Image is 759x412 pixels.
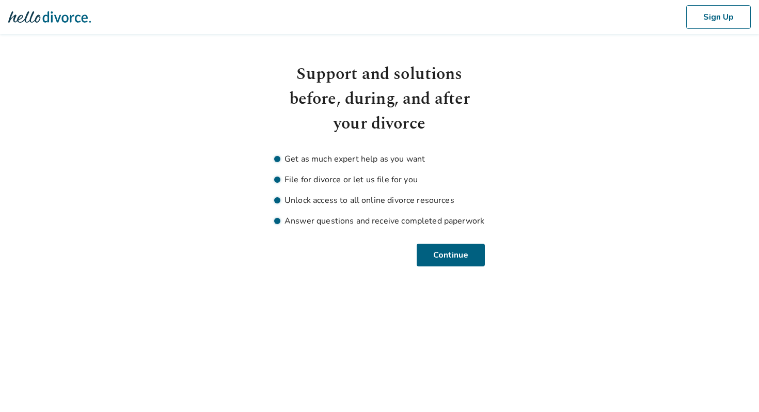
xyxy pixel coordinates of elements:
li: Get as much expert help as you want [274,153,485,165]
img: Hello Divorce Logo [8,7,91,27]
li: File for divorce or let us file for you [274,173,485,186]
button: Continue [417,244,485,266]
li: Answer questions and receive completed paperwork [274,215,485,227]
li: Unlock access to all online divorce resources [274,194,485,207]
h1: Support and solutions before, during, and after your divorce [274,62,485,136]
button: Sign Up [686,5,751,29]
